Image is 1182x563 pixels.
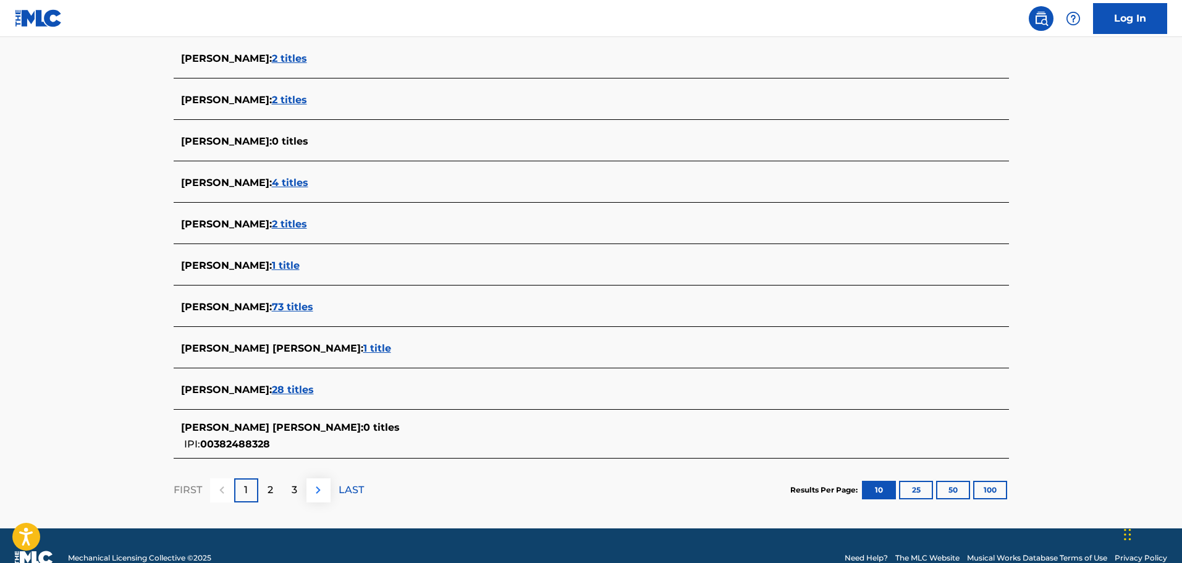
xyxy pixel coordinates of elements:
[936,481,970,499] button: 50
[244,483,248,497] p: 1
[363,342,391,354] span: 1 title
[272,301,313,313] span: 73 titles
[272,53,307,64] span: 2 titles
[181,218,272,230] span: [PERSON_NAME] :
[973,481,1007,499] button: 100
[181,53,272,64] span: [PERSON_NAME] :
[899,481,933,499] button: 25
[15,9,62,27] img: MLC Logo
[1066,11,1081,26] img: help
[181,342,363,354] span: [PERSON_NAME] [PERSON_NAME] :
[181,301,272,313] span: [PERSON_NAME] :
[272,94,307,106] span: 2 titles
[272,135,308,147] span: 0 titles
[181,177,272,188] span: [PERSON_NAME] :
[1029,6,1053,31] a: Public Search
[181,260,272,271] span: [PERSON_NAME] :
[363,421,400,433] span: 0 titles
[862,481,896,499] button: 10
[272,218,307,230] span: 2 titles
[790,485,861,496] p: Results Per Page:
[1061,6,1086,31] div: Help
[339,483,364,497] p: LAST
[184,438,200,450] span: IPI:
[272,384,314,396] span: 28 titles
[311,483,326,497] img: right
[181,135,272,147] span: [PERSON_NAME] :
[1120,504,1182,563] iframe: Chat Widget
[1034,11,1049,26] img: search
[272,260,300,271] span: 1 title
[268,483,273,497] p: 2
[292,483,297,497] p: 3
[174,483,202,497] p: FIRST
[272,177,308,188] span: 4 titles
[1093,3,1167,34] a: Log In
[200,438,270,450] span: 00382488328
[181,94,272,106] span: [PERSON_NAME] :
[1124,516,1131,553] div: Drag
[181,384,272,396] span: [PERSON_NAME] :
[181,421,363,433] span: [PERSON_NAME] [PERSON_NAME] :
